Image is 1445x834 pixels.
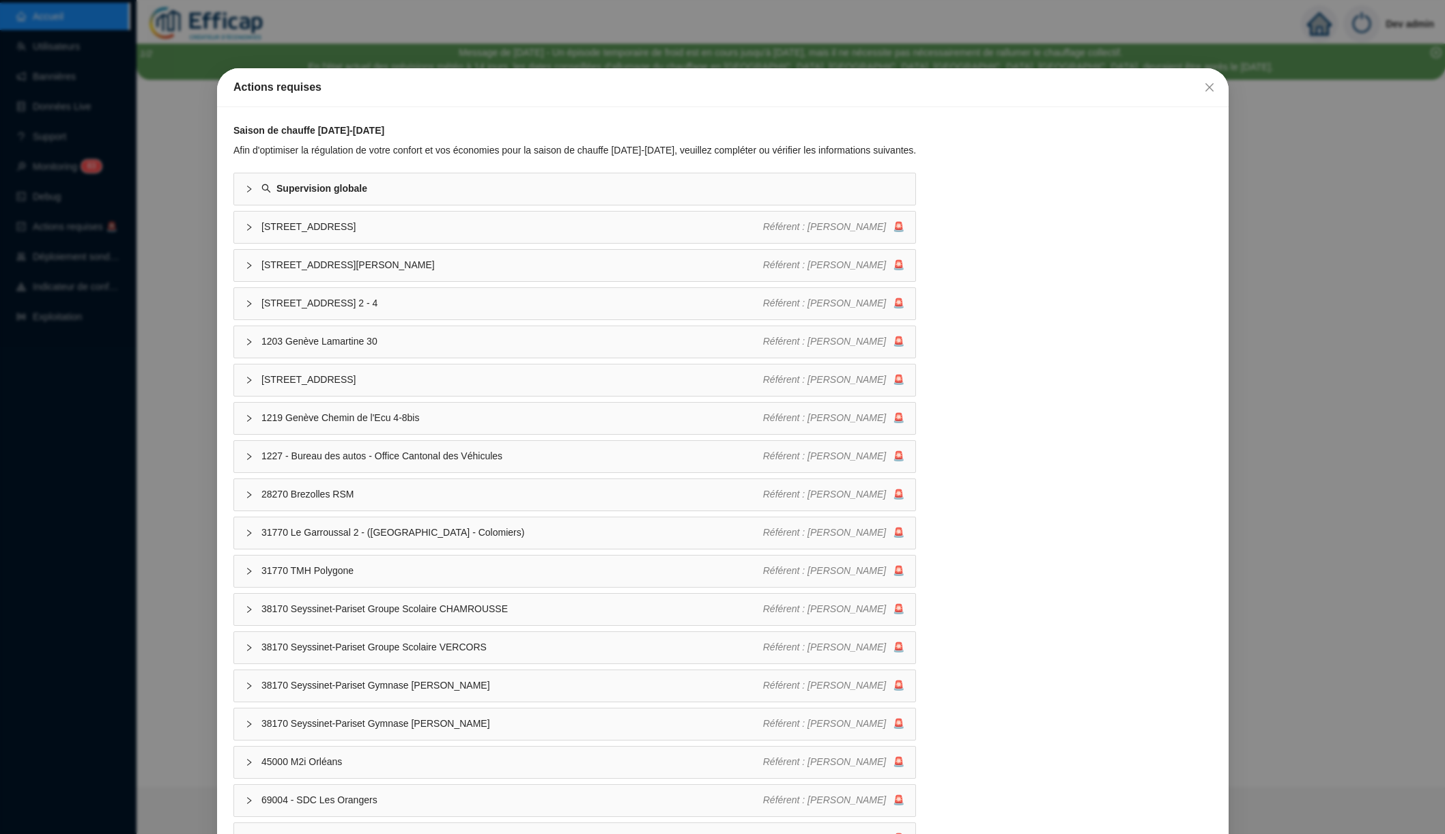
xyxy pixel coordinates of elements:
[261,755,763,769] span: 45000 M2i Orléans
[234,441,915,472] div: 1227 - Bureau des autos - Office Cantonal des VéhiculesRéférent : [PERSON_NAME]🚨
[245,300,253,308] span: collapsed
[762,565,886,576] span: Référent : [PERSON_NAME]
[234,288,915,319] div: [STREET_ADDRESS] 2 - 4Référent : [PERSON_NAME]🚨
[245,682,253,690] span: collapsed
[261,526,763,540] span: 31770 Le Garroussal 2 - ([GEOGRAPHIC_DATA] - Colomiers)
[261,296,763,311] span: [STREET_ADDRESS] 2 - 4
[762,334,904,349] div: 🚨
[762,374,886,385] span: Référent : [PERSON_NAME]
[261,717,763,731] span: 38170 Seyssinet-Pariset Gymnase [PERSON_NAME]
[245,338,253,346] span: collapsed
[762,450,886,461] span: Référent : [PERSON_NAME]
[245,376,253,384] span: collapsed
[261,411,763,425] span: 1219 Genève Chemin de l'Ecu 4-8bis
[261,220,763,234] span: [STREET_ADDRESS]
[762,259,886,270] span: Référent : [PERSON_NAME]
[234,670,915,702] div: 38170 Seyssinet-Pariset Gymnase [PERSON_NAME]Référent : [PERSON_NAME]🚨
[245,261,253,270] span: collapsed
[245,758,253,766] span: collapsed
[261,334,763,349] span: 1203 Genève Lamartine 30
[261,640,763,655] span: 38170 Seyssinet-Pariset Groupe Scolaire VERCORS
[261,564,763,578] span: 31770 TMH Polygone
[234,250,915,281] div: [STREET_ADDRESS][PERSON_NAME]Référent : [PERSON_NAME]🚨
[762,678,904,693] div: 🚨
[762,717,904,731] div: 🚨
[233,143,916,158] div: Afin d'optimiser la régulation de votre confort et vos économies pour la saison de chauffe [DATE]...
[234,785,915,816] div: 69004 - SDC Les OrangersRéférent : [PERSON_NAME]🚨
[762,336,886,347] span: Référent : [PERSON_NAME]
[245,529,253,537] span: collapsed
[234,594,915,625] div: 38170 Seyssinet-Pariset Groupe Scolaire CHAMROUSSERéférent : [PERSON_NAME]🚨
[261,678,763,693] span: 38170 Seyssinet-Pariset Gymnase [PERSON_NAME]
[762,526,904,540] div: 🚨
[234,632,915,663] div: 38170 Seyssinet-Pariset Groupe Scolaire VERCORSRéférent : [PERSON_NAME]🚨
[261,184,271,193] span: search
[762,642,886,652] span: Référent : [PERSON_NAME]
[762,793,904,807] div: 🚨
[762,373,904,387] div: 🚨
[261,602,763,616] span: 38170 Seyssinet-Pariset Groupe Scolaire CHAMROUSSE
[762,527,886,538] span: Référent : [PERSON_NAME]
[762,602,904,616] div: 🚨
[762,449,904,463] div: 🚨
[762,755,904,769] div: 🚨
[762,296,904,311] div: 🚨
[245,414,253,422] span: collapsed
[762,718,886,729] span: Référent : [PERSON_NAME]
[762,411,904,425] div: 🚨
[762,412,886,423] span: Référent : [PERSON_NAME]
[762,489,886,500] span: Référent : [PERSON_NAME]
[762,221,886,232] span: Référent : [PERSON_NAME]
[234,479,915,511] div: 28270 Brezolles RSMRéférent : [PERSON_NAME]🚨
[762,487,904,502] div: 🚨
[1198,82,1220,93] span: Fermer
[234,708,915,740] div: 38170 Seyssinet-Pariset Gymnase [PERSON_NAME]Référent : [PERSON_NAME]🚨
[245,796,253,805] span: collapsed
[261,793,763,807] span: 69004 - SDC Les Orangers
[234,212,915,243] div: [STREET_ADDRESS]Référent : [PERSON_NAME]🚨
[762,680,886,691] span: Référent : [PERSON_NAME]
[245,720,253,728] span: collapsed
[245,491,253,499] span: collapsed
[234,326,915,358] div: 1203 Genève Lamartine 30Référent : [PERSON_NAME]🚨
[234,173,915,205] div: Supervision globale
[245,185,253,193] span: collapsed
[261,487,763,502] span: 28270 Brezolles RSM
[245,452,253,461] span: collapsed
[234,747,915,778] div: 45000 M2i OrléansRéférent : [PERSON_NAME]🚨
[261,373,763,387] span: [STREET_ADDRESS]
[234,364,915,396] div: [STREET_ADDRESS]Référent : [PERSON_NAME]🚨
[234,556,915,587] div: 31770 TMH PolygoneRéférent : [PERSON_NAME]🚨
[234,517,915,549] div: 31770 Le Garroussal 2 - ([GEOGRAPHIC_DATA] - Colomiers)Référent : [PERSON_NAME]🚨
[762,258,904,272] div: 🚨
[1198,76,1220,98] button: Close
[261,449,763,463] span: 1227 - Bureau des autos - Office Cantonal des Véhicules
[762,756,886,767] span: Référent : [PERSON_NAME]
[762,564,904,578] div: 🚨
[276,183,367,194] strong: Supervision globale
[245,605,253,614] span: collapsed
[762,603,886,614] span: Référent : [PERSON_NAME]
[261,258,763,272] span: [STREET_ADDRESS][PERSON_NAME]
[762,298,886,308] span: Référent : [PERSON_NAME]
[233,125,384,136] strong: Saison de chauffe [DATE]-[DATE]
[245,644,253,652] span: collapsed
[762,640,904,655] div: 🚨
[762,794,886,805] span: Référent : [PERSON_NAME]
[1203,82,1214,93] span: close
[245,223,253,231] span: collapsed
[234,403,915,434] div: 1219 Genève Chemin de l'Ecu 4-8bisRéférent : [PERSON_NAME]🚨
[245,567,253,575] span: collapsed
[762,220,904,234] div: 🚨
[233,79,1212,96] div: Actions requises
